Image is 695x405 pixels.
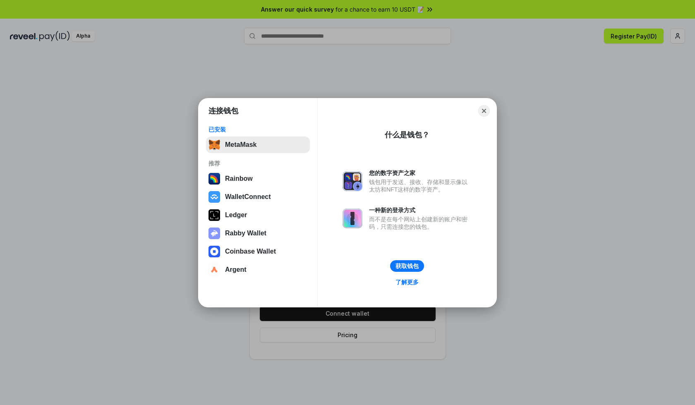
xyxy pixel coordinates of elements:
[225,175,253,182] div: Rainbow
[208,264,220,276] img: svg+xml,%3Csvg%20width%3D%2228%22%20height%3D%2228%22%20viewBox%3D%220%200%2028%2028%22%20fill%3D...
[208,209,220,221] img: svg+xml,%3Csvg%20xmlns%3D%22http%3A%2F%2Fwww.w3.org%2F2000%2Fsvg%22%20width%3D%2228%22%20height%3...
[385,130,429,140] div: 什么是钱包？
[206,170,310,187] button: Rainbow
[206,189,310,205] button: WalletConnect
[369,216,472,230] div: 而不是在每个网站上创建新的账户和密码，只需连接您的钱包。
[478,105,490,117] button: Close
[391,277,424,288] a: 了解更多
[343,171,362,191] img: svg+xml,%3Csvg%20xmlns%3D%22http%3A%2F%2Fwww.w3.org%2F2000%2Fsvg%22%20fill%3D%22none%22%20viewBox...
[225,230,266,237] div: Rabby Wallet
[206,207,310,223] button: Ledger
[369,206,472,214] div: 一种新的登录方式
[208,191,220,203] img: svg+xml,%3Csvg%20width%3D%2228%22%20height%3D%2228%22%20viewBox%3D%220%200%2028%2028%22%20fill%3D...
[208,228,220,239] img: svg+xml,%3Csvg%20xmlns%3D%22http%3A%2F%2Fwww.w3.org%2F2000%2Fsvg%22%20fill%3D%22none%22%20viewBox...
[206,225,310,242] button: Rabby Wallet
[225,248,276,255] div: Coinbase Wallet
[208,246,220,257] img: svg+xml,%3Csvg%20width%3D%2228%22%20height%3D%2228%22%20viewBox%3D%220%200%2028%2028%22%20fill%3D...
[395,262,419,270] div: 获取钱包
[208,139,220,151] img: svg+xml,%3Csvg%20fill%3D%22none%22%20height%3D%2233%22%20viewBox%3D%220%200%2035%2033%22%20width%...
[208,173,220,185] img: svg+xml,%3Csvg%20width%3D%22120%22%20height%3D%22120%22%20viewBox%3D%220%200%20120%20120%22%20fil...
[225,266,247,273] div: Argent
[390,260,424,272] button: 获取钱包
[206,261,310,278] button: Argent
[208,106,238,116] h1: 连接钱包
[208,160,307,167] div: 推荐
[395,278,419,286] div: 了解更多
[343,208,362,228] img: svg+xml,%3Csvg%20xmlns%3D%22http%3A%2F%2Fwww.w3.org%2F2000%2Fsvg%22%20fill%3D%22none%22%20viewBox...
[225,193,271,201] div: WalletConnect
[225,141,256,149] div: MetaMask
[369,169,472,177] div: 您的数字资产之家
[225,211,247,219] div: Ledger
[206,137,310,153] button: MetaMask
[206,243,310,260] button: Coinbase Wallet
[369,178,472,193] div: 钱包用于发送、接收、存储和显示像以太坊和NFT这样的数字资产。
[208,126,307,133] div: 已安装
